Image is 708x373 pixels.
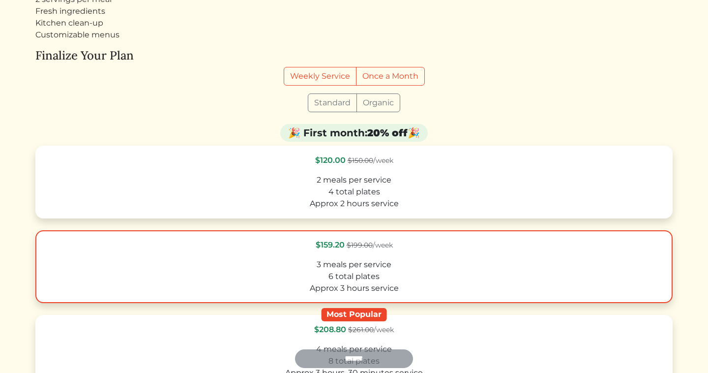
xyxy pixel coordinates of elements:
[44,174,664,186] div: 2 meals per service
[35,5,673,17] li: Fresh ingredients
[348,156,393,165] span: /week
[348,325,394,334] span: /week
[35,17,673,29] li: Kitchen clean-up
[44,259,664,271] div: 3 meals per service
[44,282,664,294] div: Approx 3 hours service
[308,93,400,112] div: Grocery type
[314,325,346,334] span: $208.80
[316,240,345,249] span: $159.20
[347,241,393,249] span: /week
[315,155,346,165] span: $120.00
[308,93,357,112] label: Standard
[356,67,425,86] label: Once a Month
[348,325,374,334] s: $261.00
[44,271,664,282] div: 6 total plates
[44,186,664,198] div: 4 total plates
[367,127,408,139] strong: 20% off
[356,93,400,112] label: Organic
[44,343,664,355] div: 4 meals per service
[280,124,428,142] div: 🎉 First month: 🎉
[348,156,373,165] s: $150.00
[44,198,664,210] div: Approx 2 hours service
[347,241,373,249] s: $199.00
[35,29,673,41] li: Customizable menus
[35,49,673,63] h4: Finalize Your Plan
[284,67,425,86] div: Billing frequency
[284,67,356,86] label: Weekly Service
[322,308,387,321] div: Most Popular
